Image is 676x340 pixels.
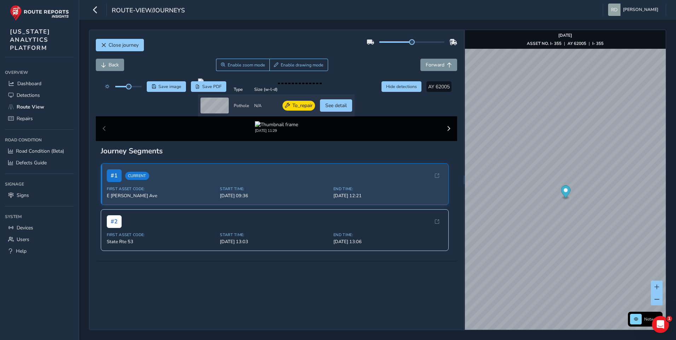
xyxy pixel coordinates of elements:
button: Hide detections [381,81,422,92]
button: Draw [269,59,328,71]
span: Dashboard [17,80,41,87]
a: Road Condition (Beta) [5,145,74,157]
td: N/A [252,95,280,116]
div: Map marker [561,186,570,200]
div: Signage [5,179,74,189]
span: Repairs [17,115,33,122]
span: To_repair [292,102,313,109]
a: Help [5,245,74,257]
span: Back [109,61,119,68]
span: 1 [666,316,672,322]
span: Signs [17,192,29,199]
button: See detail [320,99,352,112]
span: Save PDF [202,84,222,89]
span: First Asset Code: [107,232,216,238]
div: Overview [5,67,74,78]
span: AY 62005 [428,83,450,90]
span: Save image [158,84,181,89]
span: Start Time: [220,186,329,192]
a: Detections [5,89,74,101]
div: [DATE] 11:29 [255,128,298,133]
a: Dashboard [5,78,74,89]
span: # 1 [107,169,122,182]
span: route-view/journeys [112,6,185,16]
span: Route View [17,104,44,110]
a: Route View [5,101,74,113]
span: Start Time: [220,232,329,238]
span: First Asset Code: [107,186,216,192]
span: End Time: [333,186,443,192]
span: See detail [325,102,347,109]
span: Help [16,248,27,254]
div: | | [527,41,604,46]
span: Hide detections [386,84,417,89]
button: Close journey [96,39,144,51]
span: Users [17,236,29,243]
span: Current [125,172,149,180]
img: rr logo [10,5,69,21]
span: State Rte 53 [107,239,216,245]
button: Forward [420,59,457,71]
span: # 2 [107,215,122,228]
button: [PERSON_NAME] [608,4,661,16]
span: [PERSON_NAME] [623,4,658,16]
a: Devices [5,222,74,234]
span: Close journey [109,42,139,48]
span: Devices [17,224,33,231]
span: Enable zoom mode [228,62,265,68]
a: Signs [5,189,74,201]
span: [DATE] 13:03 [220,239,329,245]
div: Road Condition [5,135,74,145]
button: Save [147,81,186,92]
a: Defects Guide [5,157,74,169]
strong: I- 355 [592,41,604,46]
img: Thumbnail frame [255,121,298,128]
span: [DATE] 13:06 [333,239,443,245]
span: E [PERSON_NAME] Ave [107,193,216,199]
a: Repairs [5,113,74,124]
td: Pothole [231,95,252,116]
span: Defects Guide [16,159,47,166]
strong: [DATE] [558,33,572,38]
span: Road Condition (Beta) [16,148,64,154]
span: Forward [426,61,444,68]
span: [DATE] 12:21 [333,193,443,199]
span: Enable drawing mode [281,62,324,68]
iframe: Intercom live chat [652,316,669,333]
div: System [5,211,74,222]
img: diamond-layout [608,4,620,16]
a: Users [5,234,74,245]
button: PDF [191,81,227,92]
strong: ASSET NO. I- 355 [527,41,561,46]
span: End Time: [333,232,443,238]
span: Detections [17,92,40,99]
span: Network [644,316,660,322]
button: Back [96,59,124,71]
strong: AY 62005 [567,41,586,46]
button: Zoom [216,59,269,71]
div: Journey Segments [101,146,453,156]
span: [DATE] 09:36 [220,193,329,199]
span: [US_STATE] ANALYTICS PLATFORM [10,28,50,52]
